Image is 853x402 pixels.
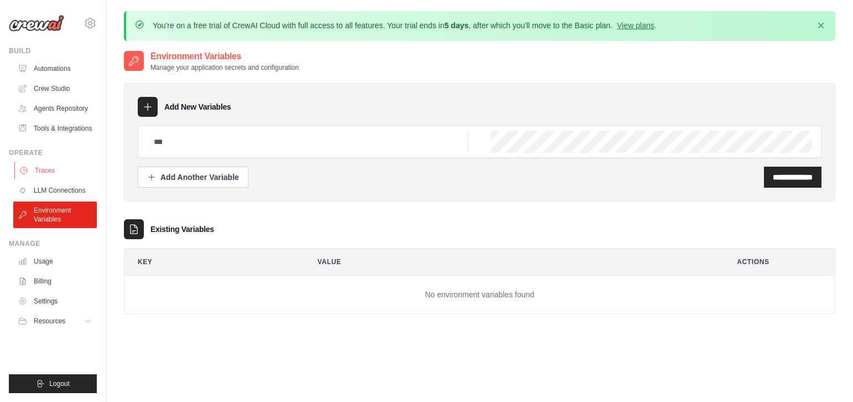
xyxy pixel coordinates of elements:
[13,292,97,310] a: Settings
[164,101,231,112] h3: Add New Variables
[9,47,97,55] div: Build
[14,162,98,179] a: Traces
[124,249,295,275] th: Key
[150,63,299,72] p: Manage your application secrets and configuration
[150,224,214,235] h3: Existing Variables
[9,15,64,32] img: Logo
[147,172,239,183] div: Add Another Variable
[13,100,97,117] a: Agents Repository
[13,60,97,78] a: Automations
[724,249,835,275] th: Actions
[9,374,97,393] button: Logout
[13,182,97,199] a: LLM Connections
[13,252,97,270] a: Usage
[13,80,97,97] a: Crew Studio
[13,272,97,290] a: Billing
[49,379,70,388] span: Logout
[304,249,715,275] th: Value
[124,276,835,314] td: No environment variables found
[13,312,97,330] button: Resources
[34,317,65,326] span: Resources
[150,50,299,63] h2: Environment Variables
[138,167,248,188] button: Add Another Variable
[13,202,97,228] a: Environment Variables
[13,120,97,137] a: Tools & Integrations
[444,21,469,30] strong: 5 days
[153,20,657,31] p: You're on a free trial of CrewAI Cloud with full access to all features. Your trial ends in , aft...
[9,239,97,248] div: Manage
[617,21,654,30] a: View plans
[9,148,97,157] div: Operate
